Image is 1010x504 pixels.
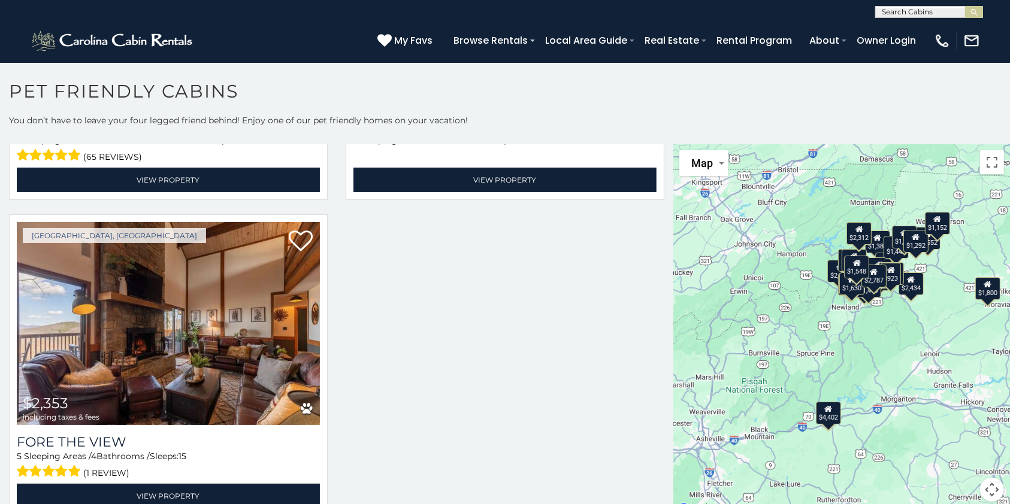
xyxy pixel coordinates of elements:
[915,227,941,250] div: $1,552
[879,262,904,285] div: $1,109
[881,263,901,286] div: $923
[353,134,657,165] div: Sleeping Areas / Bathrooms / Sleeps:
[17,451,22,462] span: 5
[980,478,1004,502] button: Map camera controls
[17,222,320,425] a: Fore The View $2,353 including taxes & fees
[691,157,713,169] span: Map
[91,451,96,462] span: 4
[179,451,186,462] span: 15
[934,32,951,49] img: phone-regular-white.png
[838,248,863,271] div: $2,176
[17,134,320,165] div: Sleeping Areas / Bathrooms / Sleeps:
[846,221,872,244] div: $2,312
[289,229,313,254] a: Add to favorites
[839,272,864,294] div: $1,630
[867,257,892,280] div: $1,508
[803,30,845,51] a: About
[710,30,798,51] a: Rental Program
[447,30,534,51] a: Browse Rentals
[30,29,196,53] img: White-1-2.png
[23,394,68,412] span: $2,353
[17,168,320,192] a: View Property
[816,401,841,424] div: $4,402
[925,212,950,235] div: $1,152
[838,272,863,295] div: $3,279
[17,434,320,450] a: Fore The View
[892,226,917,248] div: $1,133
[394,33,433,48] span: My Favs
[963,32,980,49] img: mail-regular-white.png
[865,230,890,253] div: $1,381
[539,30,633,51] a: Local Area Guide
[84,149,143,165] span: (65 reviews)
[17,222,320,425] img: Fore The View
[856,274,881,297] div: $1,419
[903,229,929,252] div: $1,292
[827,259,852,282] div: $2,141
[980,150,1004,174] button: Toggle fullscreen view
[844,255,869,278] div: $1,548
[679,150,728,176] button: Change map style
[852,275,877,298] div: $1,832
[975,277,1000,299] div: $1,800
[84,465,130,481] span: (1 review)
[23,413,99,421] span: including taxes & fees
[899,272,924,294] div: $2,434
[884,235,909,258] div: $1,442
[861,264,887,287] div: $2,787
[851,30,922,51] a: Owner Login
[639,30,705,51] a: Real Estate
[17,450,320,481] div: Sleeping Areas / Bathrooms / Sleeps:
[842,249,867,272] div: $2,353
[23,228,206,243] a: [GEOGRAPHIC_DATA], [GEOGRAPHIC_DATA]
[353,168,657,192] a: View Property
[377,33,436,48] a: My Favs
